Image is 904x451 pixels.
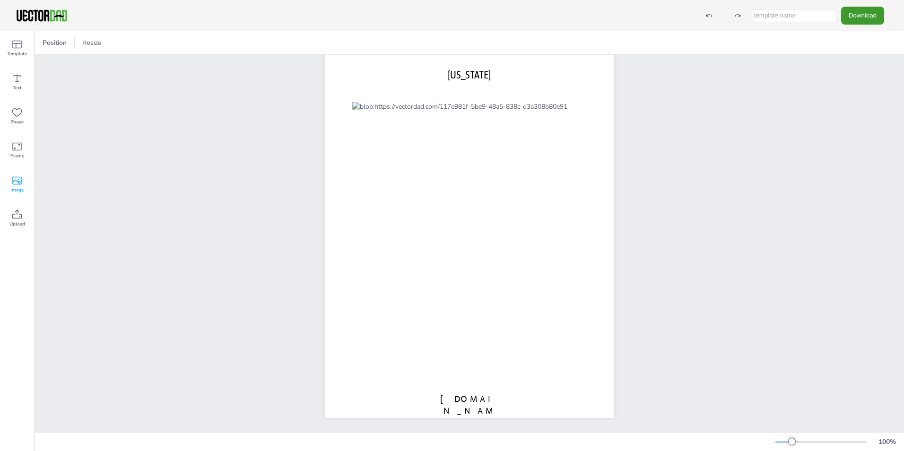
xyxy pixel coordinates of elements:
[876,437,898,446] div: 100 %
[78,35,105,51] button: Resize
[440,394,499,428] span: [DOMAIN_NAME]
[448,69,491,81] span: [US_STATE]
[10,186,24,194] span: Image
[7,50,27,58] span: Template
[752,9,836,22] input: template name
[41,38,69,47] span: Position
[13,84,22,92] span: Text
[15,9,69,23] img: VectorDad-1.png
[10,152,24,160] span: Frame
[841,7,884,24] button: Download
[9,220,25,228] span: Upload
[10,118,24,126] span: Shape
